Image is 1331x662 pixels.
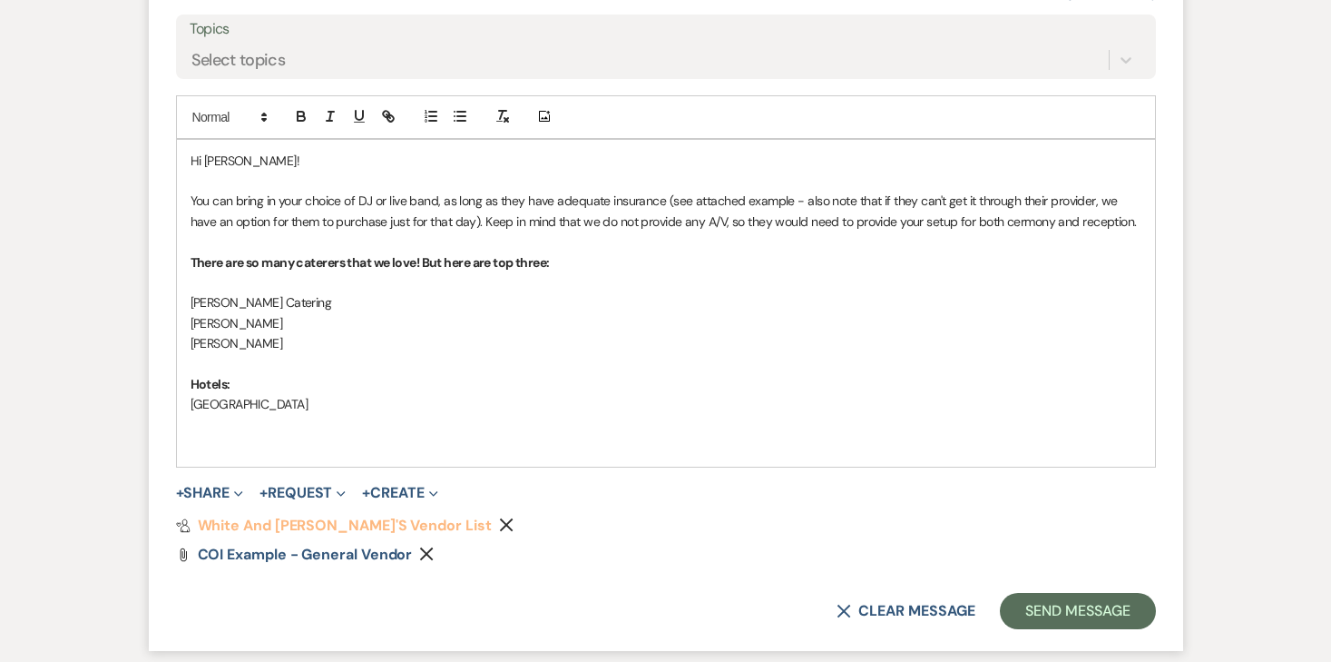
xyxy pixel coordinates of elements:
[198,516,492,535] span: White and [PERSON_NAME]'s Vendor List
[176,486,244,500] button: Share
[191,47,286,72] div: Select topics
[362,486,370,500] span: +
[259,486,268,500] span: +
[190,16,1142,43] label: Topics
[1000,593,1155,629] button: Send Message
[191,333,1141,353] p: [PERSON_NAME]
[191,376,230,392] strong: Hotels:
[191,191,1141,232] p: You can bring in your choice of DJ or live band, as long as they have adequate insurance (see att...
[191,394,1141,414] p: [GEOGRAPHIC_DATA]
[198,548,413,562] a: COI Example - General Vendor
[837,604,974,618] button: Clear message
[191,313,1141,333] p: [PERSON_NAME]
[191,254,550,271] strong: There are so many caterers that we love! But here are top three:
[191,151,1141,171] p: Hi [PERSON_NAME]!
[259,486,346,500] button: Request
[176,519,492,533] a: White and [PERSON_NAME]'s Vendor List
[176,486,184,500] span: +
[191,292,1141,312] p: [PERSON_NAME] Catering
[362,486,437,500] button: Create
[198,545,413,564] span: COI Example - General Vendor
